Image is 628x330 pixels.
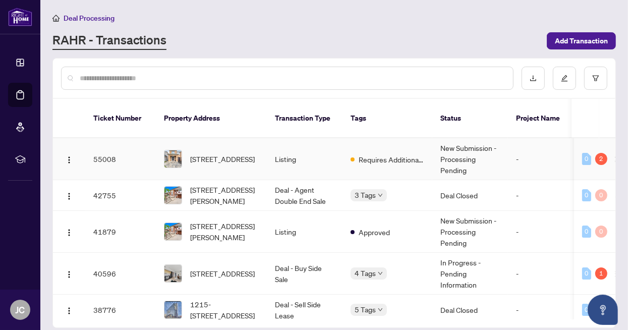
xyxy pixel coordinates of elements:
[355,189,376,201] span: 3 Tags
[508,253,568,295] td: -
[584,67,607,90] button: filter
[582,267,591,280] div: 0
[378,271,383,276] span: down
[267,295,342,325] td: Deal - Sell Side Lease
[65,156,73,164] img: Logo
[267,99,342,138] th: Transaction Type
[595,226,607,238] div: 0
[432,211,508,253] td: New Submission - Processing Pending
[85,99,156,138] th: Ticket Number
[378,307,383,312] span: down
[582,226,591,238] div: 0
[65,229,73,237] img: Logo
[588,295,618,325] button: Open asap
[85,295,156,325] td: 38776
[65,307,73,315] img: Logo
[508,295,568,325] td: -
[61,224,77,240] button: Logo
[61,187,77,203] button: Logo
[52,32,166,50] a: RAHR - Transactions
[582,189,591,201] div: 0
[342,99,432,138] th: Tags
[359,227,390,238] span: Approved
[595,189,607,201] div: 0
[85,253,156,295] td: 40596
[555,33,608,49] span: Add Transaction
[156,99,267,138] th: Property Address
[190,299,259,321] span: 1215-[STREET_ADDRESS]
[52,15,60,22] span: home
[61,302,77,318] button: Logo
[65,270,73,279] img: Logo
[65,192,73,200] img: Logo
[190,153,255,164] span: [STREET_ADDRESS]
[561,75,568,82] span: edit
[267,211,342,253] td: Listing
[355,304,376,315] span: 5 Tags
[432,253,508,295] td: In Progress - Pending Information
[85,211,156,253] td: 41879
[508,180,568,211] td: -
[190,184,259,206] span: [STREET_ADDRESS][PERSON_NAME]
[267,253,342,295] td: Deal - Buy Side Sale
[164,223,182,240] img: thumbnail-img
[553,67,576,90] button: edit
[355,267,376,279] span: 4 Tags
[582,153,591,165] div: 0
[164,301,182,318] img: thumbnail-img
[378,193,383,198] span: down
[64,14,115,23] span: Deal Processing
[530,75,537,82] span: download
[267,180,342,211] td: Deal - Agent Double End Sale
[8,8,32,26] img: logo
[432,99,508,138] th: Status
[508,138,568,180] td: -
[164,187,182,204] img: thumbnail-img
[267,138,342,180] td: Listing
[61,151,77,167] button: Logo
[85,180,156,211] td: 42755
[508,211,568,253] td: -
[190,221,259,243] span: [STREET_ADDRESS][PERSON_NAME]
[164,265,182,282] img: thumbnail-img
[164,150,182,168] img: thumbnail-img
[595,153,607,165] div: 2
[547,32,616,49] button: Add Transaction
[190,268,255,279] span: [STREET_ADDRESS]
[85,138,156,180] td: 55008
[595,267,607,280] div: 1
[432,180,508,211] td: Deal Closed
[508,99,568,138] th: Project Name
[432,138,508,180] td: New Submission - Processing Pending
[582,304,591,316] div: 0
[16,303,25,317] span: JC
[522,67,545,90] button: download
[432,295,508,325] td: Deal Closed
[61,265,77,282] button: Logo
[359,154,424,165] span: Requires Additional Docs
[592,75,599,82] span: filter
